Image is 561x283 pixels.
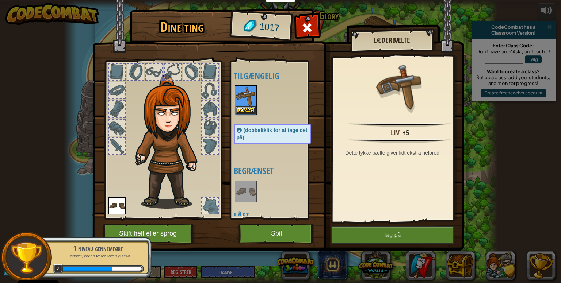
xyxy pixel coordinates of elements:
span: 1017 [259,20,280,35]
h2: Læderbælte [358,36,426,44]
button: Tag på [236,106,256,114]
div: Liv [391,128,400,138]
span: (dobbeltklik for at tage det på) [237,127,308,140]
span: 2 [53,264,63,274]
p: Fortsæt, koden lærer ikke sig selv! [52,253,144,259]
button: Skift helt eller sprog [103,224,195,244]
h1: Dine ting [135,19,228,35]
img: hr.png [349,123,450,127]
img: portrait.png [236,181,256,202]
h4: Begrænset [234,166,325,175]
img: hair_f2.png [132,74,210,209]
div: +5 [402,128,409,138]
img: hr.png [349,139,450,143]
button: Tag på [331,226,454,244]
h4: Tilgængelig [234,71,325,81]
button: Spil [238,224,315,244]
img: portrait.png [236,86,256,106]
img: trophy.png [10,241,43,274]
img: portrait.png [376,63,424,110]
div: 1 niveau gennemført [52,243,144,253]
div: Dette tykke bælte giver lidt ekstra helbred. [346,149,458,156]
h4: Låst [234,211,325,220]
img: portrait.png [108,197,126,214]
